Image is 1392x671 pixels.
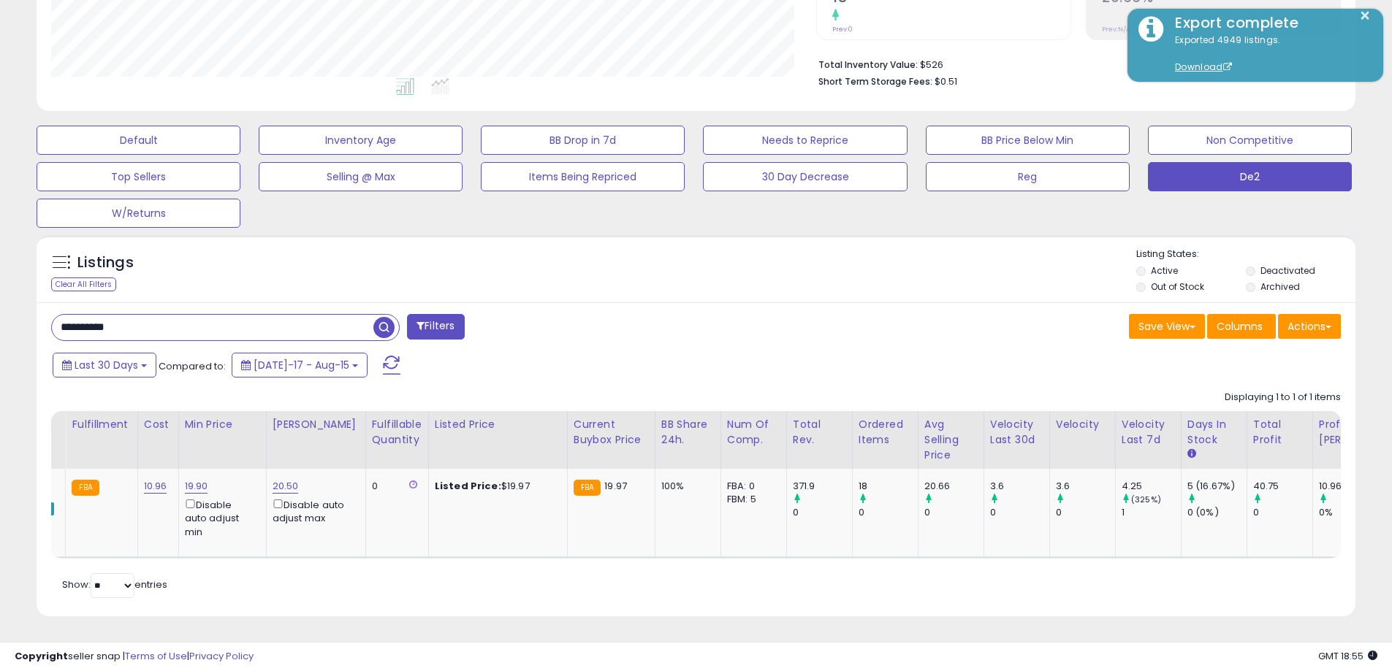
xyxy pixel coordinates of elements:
div: Fulfillment [72,417,131,432]
button: BB Price Below Min [926,126,1130,155]
div: Clear All Filters [51,277,116,291]
div: Total Rev. [793,417,846,448]
small: Prev: 0 [832,25,853,34]
div: Current Buybox Price [574,417,649,448]
span: 19.97 [604,479,627,493]
div: Total Profit [1253,417,1307,448]
span: Compared to: [159,359,226,373]
label: Archived [1260,280,1300,293]
div: 0 [793,506,852,519]
span: 2025-09-15 18:55 GMT [1318,649,1377,663]
button: Save View [1129,314,1205,339]
div: Velocity [1056,417,1109,432]
button: Columns [1207,314,1276,339]
div: Avg Selling Price [924,417,978,463]
div: 20.66 [924,480,984,493]
button: Default [37,126,240,155]
div: 0 [1253,506,1312,519]
button: Selling @ Max [259,162,463,191]
button: Non Competitive [1148,126,1352,155]
div: 0 [859,506,918,519]
div: 40.75 [1253,480,1312,493]
span: Columns [1217,319,1263,334]
small: (325%) [1131,494,1161,505]
button: Needs to Reprice [703,126,907,155]
div: Velocity Last 7d [1122,417,1175,448]
p: Listing States: [1136,248,1355,261]
div: 1 [1122,506,1181,519]
div: FBA: 0 [727,480,775,493]
div: Velocity Last 30d [990,417,1043,448]
b: Short Term Storage Fees: [818,75,932,88]
a: Download [1175,61,1232,73]
div: Export complete [1164,12,1372,34]
div: FBM: 5 [727,493,775,506]
button: W/Returns [37,199,240,228]
div: Listed Price [435,417,561,432]
label: Deactivated [1260,264,1315,277]
span: Last 30 Days [75,358,138,372]
div: Fulfillable Quantity [372,417,422,448]
div: Num of Comp. [727,417,780,448]
div: 371.9 [793,480,852,493]
div: Disable auto adjust min [185,496,255,539]
div: 5 (16.67%) [1187,480,1247,493]
button: Inventory Age [259,126,463,155]
div: Ordered Items [859,417,912,448]
button: [DATE]-17 - Aug-15 [232,353,368,377]
b: Listed Price: [435,479,501,493]
li: $526 [818,55,1330,72]
div: BB Share 24h. [661,417,715,448]
div: 100% [661,480,710,493]
div: $19.97 [435,480,556,493]
span: [DATE]-17 - Aug-15 [254,358,349,372]
a: 19.90 [185,479,208,494]
a: 20.50 [273,479,299,494]
label: Out of Stock [1151,280,1204,293]
div: 3.6 [990,480,1049,493]
div: [PERSON_NAME] [273,417,360,432]
div: 0 [924,506,984,519]
div: 0 (0%) [1187,506,1247,519]
button: Last 30 Days [53,353,156,377]
b: Total Inventory Value: [818,58,918,71]
strong: Copyright [15,649,68,663]
div: Repricing [3,417,59,432]
div: Days In Stock [1187,417,1241,448]
div: 18 [859,480,918,493]
button: Top Sellers [37,162,240,191]
div: Displaying 1 to 1 of 1 items [1225,391,1341,404]
span: $0.51 [935,74,957,88]
div: Exported 4949 listings. [1164,34,1372,74]
button: × [1359,7,1371,25]
button: BB Drop in 7d [481,126,685,155]
small: FBA [574,480,601,496]
div: 0 [990,506,1049,519]
small: Prev: N/A [1102,25,1130,34]
a: Privacy Policy [189,649,254,663]
button: De2 [1148,162,1352,191]
div: 0 [372,480,417,493]
button: Items Being Repriced [481,162,685,191]
div: Cost [144,417,172,432]
a: Terms of Use [125,649,187,663]
h5: Listings [77,253,134,273]
button: 30 Day Decrease [703,162,907,191]
button: Actions [1278,314,1341,339]
a: 10.96 [144,479,167,494]
div: 4.25 [1122,480,1181,493]
small: Days In Stock. [1187,448,1196,461]
label: Active [1151,264,1178,277]
span: Show: entries [62,578,167,591]
div: Disable auto adjust max [273,496,354,525]
button: Filters [407,314,464,340]
small: FBA [72,480,99,496]
div: 0 [1056,506,1115,519]
div: seller snap | | [15,650,254,664]
div: 3.6 [1056,480,1115,493]
button: Reg [926,162,1130,191]
div: Min Price [185,417,260,432]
